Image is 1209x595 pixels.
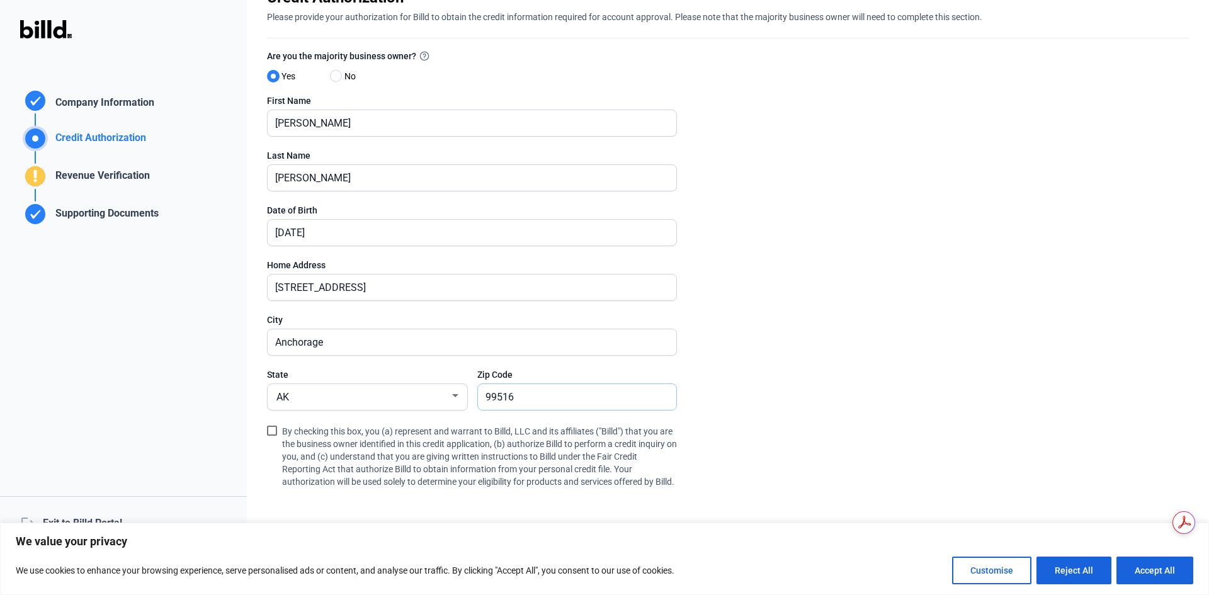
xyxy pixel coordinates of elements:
span: Yes [276,69,295,84]
div: Home Address [267,259,677,271]
div: State [267,368,467,381]
div: First Name [267,94,677,107]
label: Are you the majority business owner? [267,49,677,65]
div: Supporting Documents [50,206,159,227]
span: By checking this box, you (a) represent and warrant to Billd, LLC and its affiliates ("Billd") th... [282,423,677,488]
p: We value your privacy [16,534,1193,549]
span: No [339,69,356,84]
div: Credit Authorization [50,130,146,151]
div: Revenue Verification [50,168,150,189]
p: We use cookies to enhance your browsing experience, serve personalised ads or content, and analys... [16,563,674,578]
span: AK [276,391,289,403]
div: City [267,314,677,326]
div: Please provide your authorization for Billd to obtain the credit information required for account... [267,8,1189,23]
img: Billd Logo [20,20,72,38]
div: Last Name [267,149,677,162]
div: Zip Code [477,368,677,381]
button: Reject All [1036,557,1111,584]
div: Date of Birth [267,204,677,217]
mat-icon: logout [20,516,33,528]
button: Customise [952,557,1031,584]
button: Accept All [1116,557,1193,584]
div: Company Information [50,95,154,113]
